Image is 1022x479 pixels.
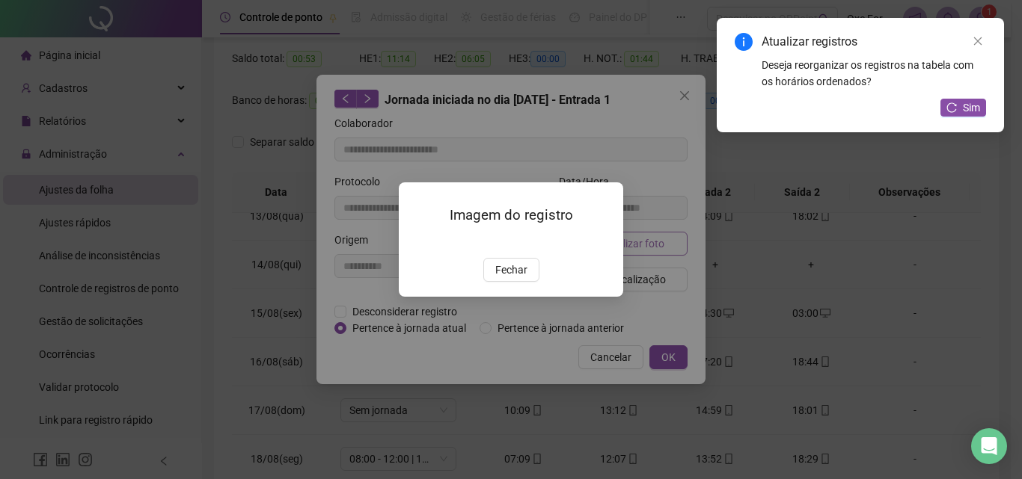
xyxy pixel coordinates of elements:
[970,33,986,49] a: Close
[762,57,986,90] div: Deseja reorganizar os registros na tabela com os horários ordenados?
[762,33,986,51] div: Atualizar registros
[735,33,753,51] span: info-circle
[495,262,527,278] span: Fechar
[483,258,539,282] button: Fechar
[417,205,605,226] h3: Imagem do registro
[940,99,986,117] button: Sim
[973,36,983,46] span: close
[946,102,957,113] span: reload
[963,99,980,116] span: Sim
[971,428,1007,464] div: Open Intercom Messenger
